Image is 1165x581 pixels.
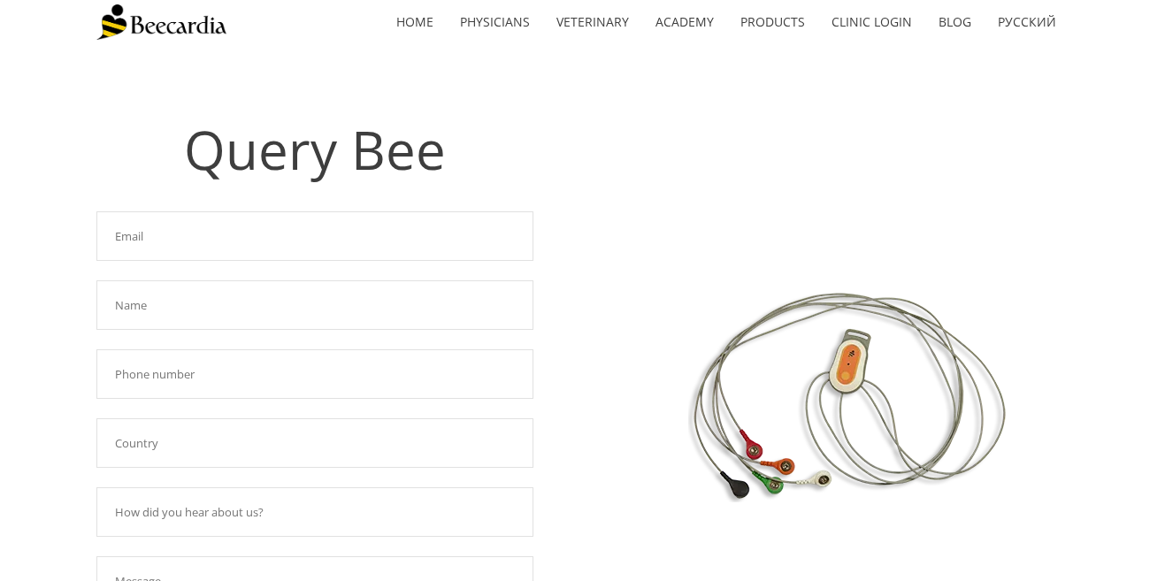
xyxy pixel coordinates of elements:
[96,487,533,537] input: How did you hear about us?
[184,113,446,186] span: Query Bee
[96,4,226,40] img: Beecardia
[96,280,533,330] input: Name
[543,2,642,42] a: Veterinary
[96,418,533,468] input: Country
[818,2,925,42] a: Clinic Login
[727,2,818,42] a: Products
[985,2,1069,42] a: Русский
[383,2,447,42] a: home
[642,2,727,42] a: Academy
[925,2,985,42] a: Blog
[447,2,543,42] a: Physicians
[96,211,533,261] input: Email
[96,349,533,399] input: Phone number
